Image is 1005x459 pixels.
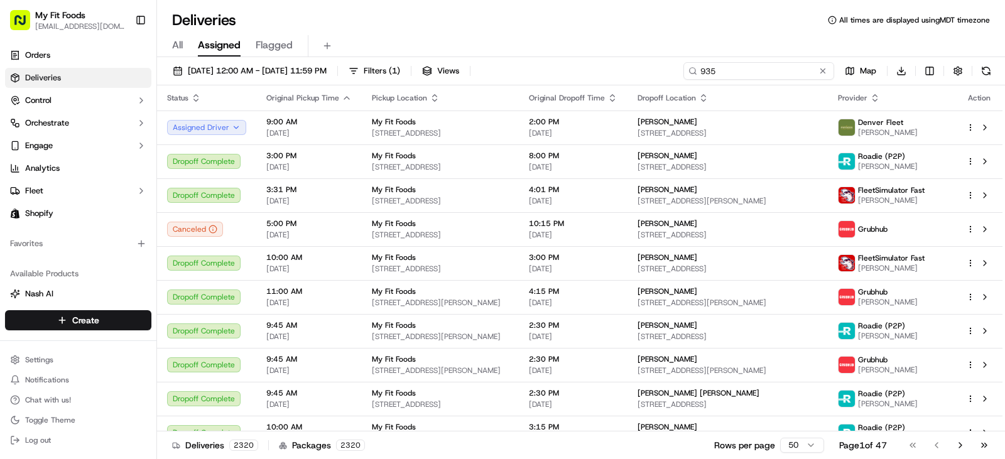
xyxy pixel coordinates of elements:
span: 9:45 AM [266,388,352,398]
a: Deliveries [5,68,151,88]
span: [DATE] [529,128,617,138]
span: [DATE] [266,128,352,138]
span: Grubhub [858,287,888,297]
span: 4:01 PM [529,185,617,195]
span: Map [860,65,876,77]
span: ( 1 ) [389,65,400,77]
button: Views [416,62,465,80]
button: Start new chat [214,124,229,139]
img: 5e692f75ce7d37001a5d71f1 [839,221,855,237]
span: My Fit Foods [372,252,416,262]
span: [PERSON_NAME] [638,354,697,364]
span: Flagged [256,38,293,53]
span: My Fit Foods [372,151,416,161]
p: Welcome 👋 [13,50,229,70]
span: [PERSON_NAME] [638,117,697,127]
button: Canceled [167,222,223,237]
span: 2:30 PM [529,354,617,364]
span: Grubhub [858,355,888,365]
div: Favorites [5,234,151,254]
span: [PERSON_NAME] [638,286,697,296]
span: Filters [364,65,400,77]
span: [DATE] [143,195,169,205]
span: [STREET_ADDRESS] [638,162,818,172]
span: [STREET_ADDRESS] [372,196,509,206]
button: Assigned Driver [167,120,246,135]
button: Control [5,90,151,111]
img: profile_FleetSimulator_Fast.png [839,187,855,203]
span: [STREET_ADDRESS] [372,162,509,172]
span: 3:31 PM [266,185,352,195]
a: Powered byPylon [89,311,152,321]
span: [PERSON_NAME] [858,127,918,138]
span: [EMAIL_ADDRESS][DOMAIN_NAME] [35,21,125,31]
span: Knowledge Base [25,281,96,293]
div: Start new chat [57,120,206,132]
span: [STREET_ADDRESS][PERSON_NAME] [638,298,818,308]
span: All [172,38,183,53]
button: Filters(1) [343,62,406,80]
span: • [136,229,141,239]
span: [PERSON_NAME] [858,297,918,307]
span: 10:00 AM [266,422,352,432]
button: Engage [5,136,151,156]
span: 5:00 PM [266,219,352,229]
span: [STREET_ADDRESS] [638,332,818,342]
img: 1736555255976-a54dd68f-1ca7-489b-9aae-adbdc363a1c4 [25,195,35,205]
button: My Fit Foods [35,9,85,21]
input: Type to search [683,62,834,80]
span: Wisdom [PERSON_NAME] [39,195,134,205]
span: 2:30 PM [529,320,617,330]
span: Pickup Location [372,93,427,103]
span: 9:45 AM [266,354,352,364]
button: See all [195,161,229,176]
img: 5e692f75ce7d37001a5d71f1 [839,289,855,305]
span: [STREET_ADDRESS][PERSON_NAME] [638,196,818,206]
span: 8:00 PM [529,151,617,161]
span: Original Dropoff Time [529,93,605,103]
a: Shopify [5,203,151,224]
span: Shopify [25,208,53,219]
div: Past conversations [13,163,84,173]
span: Create [72,314,99,327]
span: [DATE] [266,365,352,375]
span: [DATE] [266,399,352,409]
img: mff.png [839,119,855,136]
span: FleetSimulator Fast [858,185,925,195]
span: Roadie (P2P) [858,321,905,331]
img: roadie-logo-v2.jpg [839,153,855,170]
span: 2:30 PM [529,388,617,398]
span: Orchestrate [25,117,69,129]
div: Available Products [5,264,151,284]
span: Toggle Theme [25,415,75,425]
span: [PERSON_NAME] [638,185,697,195]
p: Rows per page [714,439,775,451]
span: [STREET_ADDRESS][PERSON_NAME] [638,365,818,375]
span: Pylon [125,311,152,321]
span: [DATE] [529,365,617,375]
span: [STREET_ADDRESS][PERSON_NAME] [372,332,509,342]
span: [STREET_ADDRESS] [372,264,509,274]
button: Fleet [5,181,151,201]
span: 2:00 PM [529,117,617,127]
span: 10:15 PM [529,219,617,229]
span: [STREET_ADDRESS][PERSON_NAME] [372,365,509,375]
span: Fleet [25,185,43,197]
span: My Fit Foods [372,219,416,229]
span: [PERSON_NAME] [858,365,918,375]
button: My Fit Foods[EMAIL_ADDRESS][DOMAIN_NAME] [5,5,130,35]
img: 1736555255976-a54dd68f-1ca7-489b-9aae-adbdc363a1c4 [25,229,35,239]
div: Action [966,93,992,103]
span: Original Pickup Time [266,93,339,103]
div: 📗 [13,282,23,292]
span: 3:00 PM [266,151,352,161]
h1: Deliveries [172,10,236,30]
span: [PERSON_NAME] [858,331,918,341]
div: 2320 [229,440,258,451]
span: [STREET_ADDRESS][PERSON_NAME] [372,298,509,308]
span: [PERSON_NAME] [858,263,925,273]
span: [PERSON_NAME] [858,399,918,409]
span: [DATE] [266,196,352,206]
img: roadie-logo-v2.jpg [839,323,855,339]
button: [DATE] 12:00 AM - [DATE] 11:59 PM [167,62,332,80]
